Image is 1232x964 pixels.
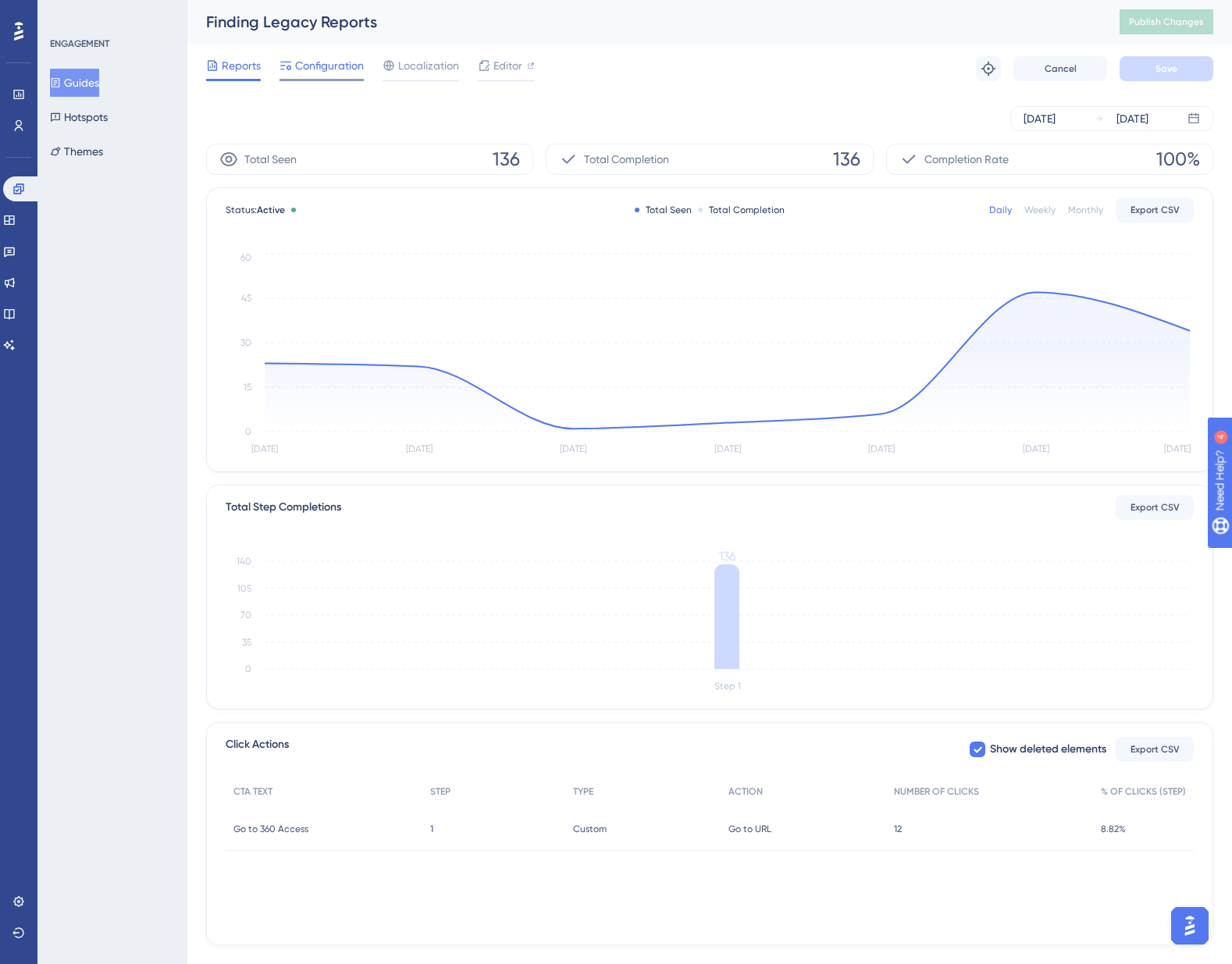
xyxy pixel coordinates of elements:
span: STEP [430,785,450,798]
span: Go to 360 Access [233,823,308,835]
tspan: [DATE] [1023,443,1049,454]
span: Reports [222,56,261,75]
button: Export CSV [1116,495,1194,520]
span: Export CSV [1131,204,1180,216]
div: Weekly [1024,204,1056,216]
tspan: 35 [242,637,251,648]
button: Cancel [1013,56,1107,81]
tspan: 136 [719,549,735,564]
span: Show deleted elements [990,740,1106,759]
span: 12 [894,823,902,835]
tspan: [DATE] [714,443,741,454]
tspan: 0 [245,663,251,674]
span: Export CSV [1131,501,1180,514]
tspan: 0 [245,426,251,437]
tspan: 140 [237,556,251,567]
div: Total Completion [698,204,785,216]
tspan: Step 1 [714,681,741,692]
tspan: 70 [240,610,251,621]
div: Total Seen [635,204,692,216]
span: Total Seen [244,150,297,169]
span: CTA TEXT [233,785,272,798]
tspan: [DATE] [251,443,278,454]
div: Monthly [1068,204,1103,216]
div: Daily [989,204,1012,216]
span: Localization [398,56,459,75]
button: Save [1120,56,1213,81]
span: ACTION [728,785,763,798]
span: Click Actions [226,735,289,763]
span: 1 [430,823,433,835]
span: % OF CLICKS (STEP) [1101,785,1186,798]
tspan: [DATE] [1164,443,1191,454]
span: Custom [573,823,607,835]
span: 136 [833,147,860,172]
div: [DATE] [1024,109,1056,128]
div: Finding Legacy Reports [206,11,1081,33]
tspan: [DATE] [406,443,433,454]
span: TYPE [573,785,593,798]
tspan: 45 [241,293,251,304]
span: 100% [1156,147,1200,172]
tspan: 60 [240,252,251,263]
button: Guides [50,69,99,97]
span: Export CSV [1131,743,1180,756]
span: Configuration [295,56,364,75]
tspan: 30 [240,337,251,348]
tspan: [DATE] [560,443,586,454]
span: 136 [493,147,520,172]
span: Go to URL [728,823,771,835]
span: Save [1155,62,1177,75]
button: Hotspots [50,103,108,131]
div: Total Step Completions [226,498,341,517]
span: Cancel [1045,62,1077,75]
tspan: 105 [237,583,251,594]
div: 4 [109,8,113,20]
span: Publish Changes [1129,16,1204,28]
span: 8.82% [1101,823,1126,835]
span: Total Completion [584,150,669,169]
span: Status: [226,204,285,216]
div: ENGAGEMENT [50,37,109,50]
span: Need Help? [37,4,98,23]
tspan: [DATE] [868,443,895,454]
button: Themes [50,137,103,165]
iframe: UserGuiding AI Assistant Launcher [1166,902,1213,949]
span: Active [257,205,285,215]
div: [DATE] [1116,109,1148,128]
button: Publish Changes [1120,9,1213,34]
span: NUMBER OF CLICKS [894,785,979,798]
tspan: 15 [244,382,251,393]
span: Completion Rate [924,150,1009,169]
button: Export CSV [1116,737,1194,762]
button: Export CSV [1116,197,1194,222]
span: Editor [493,56,522,75]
